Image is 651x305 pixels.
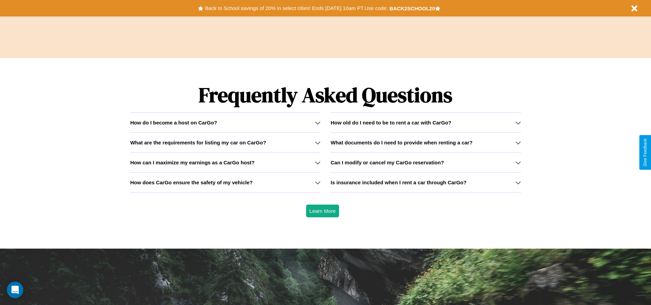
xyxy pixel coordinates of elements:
[130,140,266,145] h3: What are the requirements for listing my car on CarGo?
[331,179,467,185] h3: Is insurance included when I rent a car through CarGo?
[390,6,435,11] b: BACK2SCHOOL20
[130,77,521,112] h1: Frequently Asked Questions
[130,160,255,165] h3: How can I maximize my earnings as a CarGo host?
[331,160,444,165] h3: Can I modify or cancel my CarGo reservation?
[7,282,23,298] div: Open Intercom Messenger
[130,120,217,126] h3: How do I become a host on CarGo?
[130,179,253,185] h3: How does CarGo ensure the safety of my vehicle?
[643,139,648,166] div: Give Feedback
[306,205,339,217] button: Learn More
[331,140,473,145] h3: What documents do I need to provide when renting a car?
[203,3,389,13] button: Back to School savings of 20% in select cities! Ends [DATE] 10am PT.Use code:
[331,120,452,126] h3: How old do I need to be to rent a car with CarGo?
